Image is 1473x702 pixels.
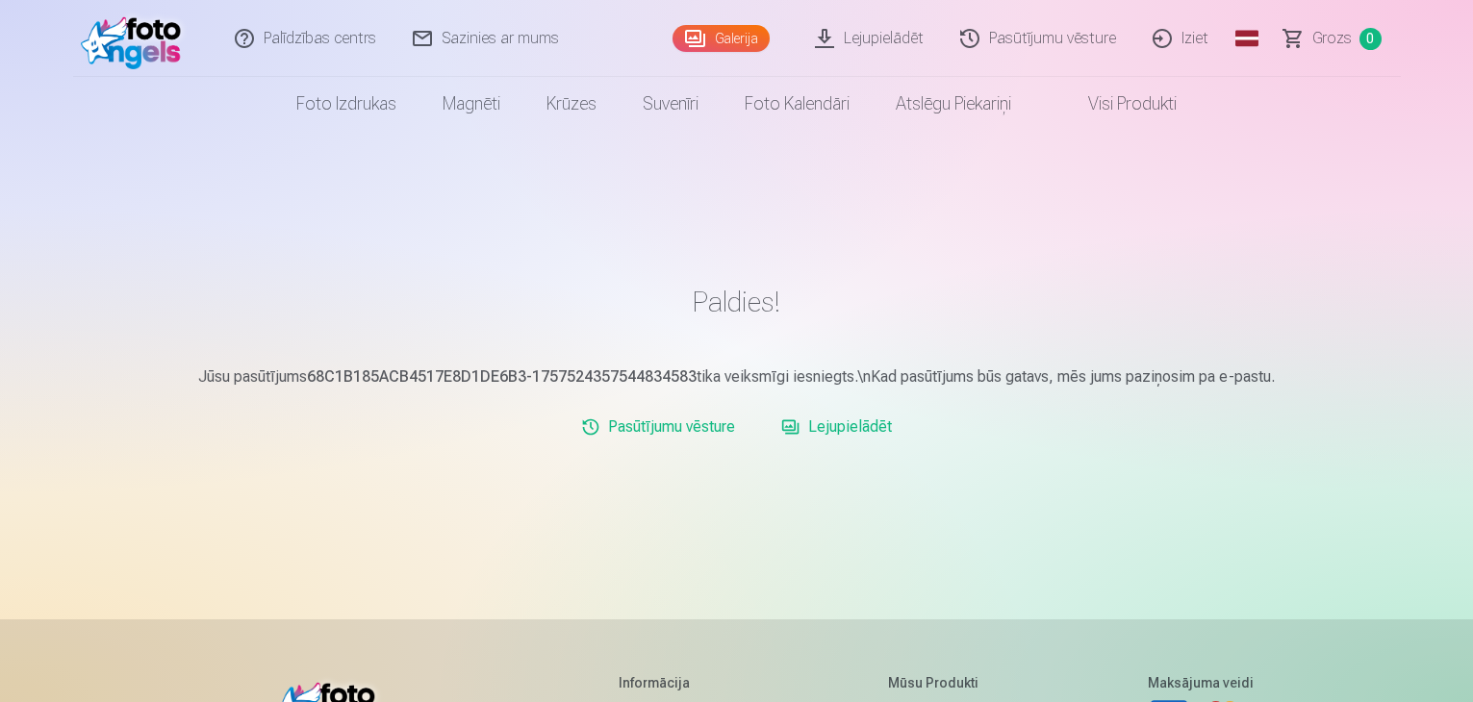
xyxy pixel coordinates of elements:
[419,77,523,131] a: Magnēti
[175,365,1299,389] p: Jūsu pasūtījums tika veiksmīgi iesniegts.\nKad pasūtījums būs gatavs, mēs jums paziņosim pa e-pastu.
[1034,77,1200,131] a: Visi produkti
[620,77,722,131] a: Suvenīri
[1312,27,1352,50] span: Grozs
[1148,673,1254,692] h5: Maksājuma veidi
[774,408,900,446] a: Lejupielādēt
[573,408,743,446] a: Pasūtījumu vēsture
[523,77,620,131] a: Krūzes
[81,8,191,69] img: /fa1
[273,77,419,131] a: Foto izdrukas
[1359,28,1382,50] span: 0
[873,77,1034,131] a: Atslēgu piekariņi
[673,25,770,52] a: Galerija
[307,367,697,386] b: 68C1B185ACB4517E8D1DE6B3-1757524357544834583
[888,673,989,692] h5: Mūsu produkti
[619,673,730,692] h5: Informācija
[722,77,873,131] a: Foto kalendāri
[175,285,1299,319] h1: Paldies!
